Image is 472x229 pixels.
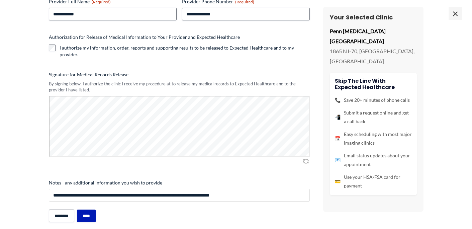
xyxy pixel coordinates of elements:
[49,34,240,41] legend: Authorization for Release of Medical Information to Your Provider and Expected Healthcare
[335,156,341,164] span: 📧
[335,96,341,104] span: 📞
[335,173,412,190] li: Use your HSA/FSA card for payment
[335,96,412,104] li: Save 20+ minutes of phone calls
[49,71,310,78] label: Signature for Medical Records Release
[335,134,341,143] span: 📅
[49,81,310,93] div: By signing below, I authorize the clinic I receive my procedure at to release my medical records ...
[330,46,417,66] p: 1865 NJ-70, [GEOGRAPHIC_DATA], [GEOGRAPHIC_DATA]
[335,177,341,186] span: 💳
[302,158,310,164] img: Clear Signature
[60,45,310,58] label: I authorize my information, order, reports and supporting results to be released to Expected Heal...
[335,108,412,126] li: Submit a request online and get a call back
[335,113,341,122] span: 📲
[330,13,417,21] h3: Your Selected Clinic
[335,151,412,169] li: Email status updates about your appointment
[335,130,412,147] li: Easy scheduling with most major imaging clinics
[449,7,462,20] span: ×
[330,26,417,46] p: Penn [MEDICAL_DATA] [GEOGRAPHIC_DATA]
[335,78,412,90] h4: Skip the line with Expected Healthcare
[49,179,310,186] label: Notes - any additional information you wish to provide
